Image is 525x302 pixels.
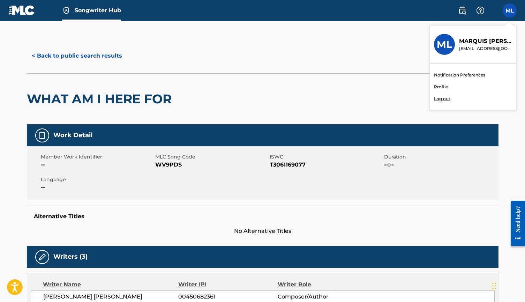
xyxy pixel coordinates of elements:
p: djmarkangel@gmail.com [459,45,512,52]
h5: Alternative Titles [34,213,492,220]
h3: ML [437,38,452,51]
span: WV9PDS [155,161,268,169]
span: MLC Song Code [155,153,268,161]
span: -- [41,161,153,169]
img: Work Detail [38,131,46,140]
iframe: Chat Widget [490,268,525,302]
span: Member Work Identifier [41,153,153,161]
span: ML [505,7,514,15]
span: Songwriter Hub [75,6,121,14]
img: Top Rightsholder [62,6,70,15]
span: --:-- [384,161,497,169]
span: [PERSON_NAME] [PERSON_NAME] [43,293,179,301]
h5: Writers (3) [53,253,88,261]
div: Writer IPI [178,280,278,289]
span: 00450682361 [178,293,277,301]
h5: Work Detail [53,131,92,139]
p: MARQUIS LOFTON [459,37,512,45]
span: Composer/Author [278,293,368,301]
span: T3061169077 [270,161,382,169]
img: search [458,6,466,15]
a: Public Search [455,3,469,17]
div: User Menu [503,3,517,17]
span: -- [41,183,153,192]
span: No Alternative Titles [27,227,498,235]
div: Writer Name [43,280,179,289]
span: Language [41,176,153,183]
iframe: Resource Center [505,194,525,253]
img: help [476,6,485,15]
h2: WHAT AM I HERE FOR [27,91,175,107]
p: Log out [434,96,450,102]
span: Duration [384,153,497,161]
div: Notifications [492,7,498,14]
div: Help [473,3,487,17]
div: Writer Role [278,280,368,289]
img: MLC Logo [8,5,35,15]
img: Writers [38,253,46,261]
span: ISWC [270,153,382,161]
div: Drag [492,275,496,296]
a: Profile [434,84,448,90]
a: Notification Preferences [434,72,485,78]
button: < Back to public search results [27,47,127,65]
